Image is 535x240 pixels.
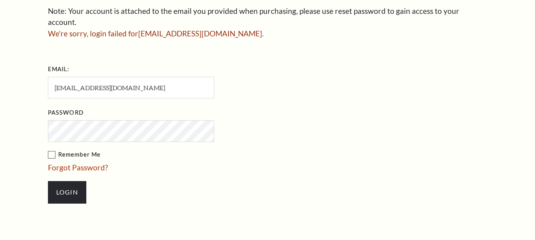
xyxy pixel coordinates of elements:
[48,6,487,28] p: Note: Your account is attached to the email you provided when purchasing, please use reset passwo...
[48,163,108,172] a: Forgot Password?
[48,150,293,160] label: Remember Me
[48,181,86,203] input: Login
[48,108,84,118] label: Password
[48,77,214,98] input: Required
[48,64,70,74] label: Email:
[48,29,264,38] span: We're sorry, login failed for [EMAIL_ADDRESS][DOMAIN_NAME] .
